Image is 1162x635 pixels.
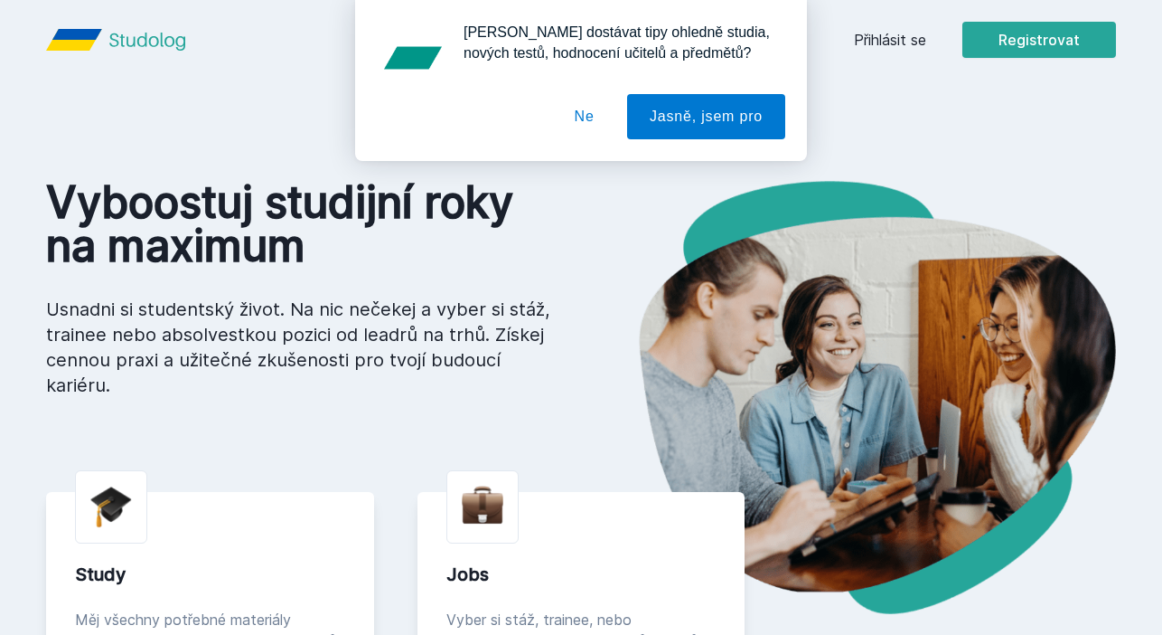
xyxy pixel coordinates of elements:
[552,94,617,139] button: Ne
[46,181,552,268] h1: Vyboostuj studijní roky na maximum
[449,22,785,63] div: [PERSON_NAME] dostávat tipy ohledně studia, nových testů, hodnocení učitelů a předmětů?
[46,297,552,398] p: Usnadni si studentský život. Na nic nečekej a vyber si stáž, trainee nebo absolvestkou pozici od ...
[581,181,1116,614] img: hero.png
[377,22,449,94] img: notification icon
[75,562,345,587] div: Study
[446,562,717,587] div: Jobs
[462,482,503,528] img: briefcase.png
[627,94,785,139] button: Jasně, jsem pro
[90,486,132,528] img: graduation-cap.png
